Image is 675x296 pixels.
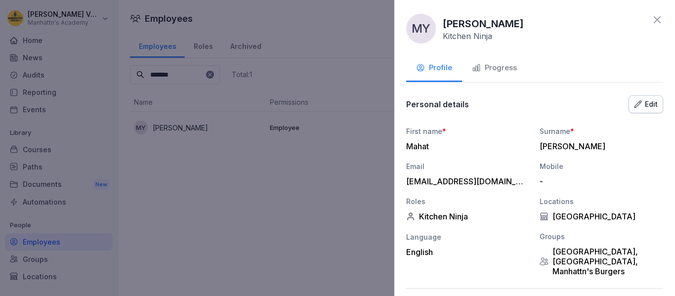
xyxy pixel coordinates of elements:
div: Edit [634,99,658,110]
p: [PERSON_NAME] [443,16,524,31]
div: Email [406,161,530,171]
button: Progress [462,55,527,82]
div: Groups [540,231,663,242]
div: First name [406,126,530,136]
div: English [406,247,530,257]
div: Progress [472,62,517,74]
div: Mahat [406,141,525,151]
div: [GEOGRAPHIC_DATA], [GEOGRAPHIC_DATA], Manhattn's Burgers [540,247,663,276]
div: Kitchen Ninja [406,211,530,221]
div: Mobile [540,161,663,171]
button: Edit [629,95,663,113]
div: [EMAIL_ADDRESS][DOMAIN_NAME] [406,176,525,186]
div: [GEOGRAPHIC_DATA] [540,211,663,221]
div: [PERSON_NAME] [540,141,658,151]
p: Personal details [406,99,469,109]
button: Profile [406,55,462,82]
div: - [540,176,658,186]
div: MY [406,14,436,43]
div: Roles [406,196,530,207]
div: Profile [416,62,452,74]
div: Surname [540,126,663,136]
div: Locations [540,196,663,207]
div: Language [406,232,530,242]
p: Kitchen Ninja [443,31,492,41]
